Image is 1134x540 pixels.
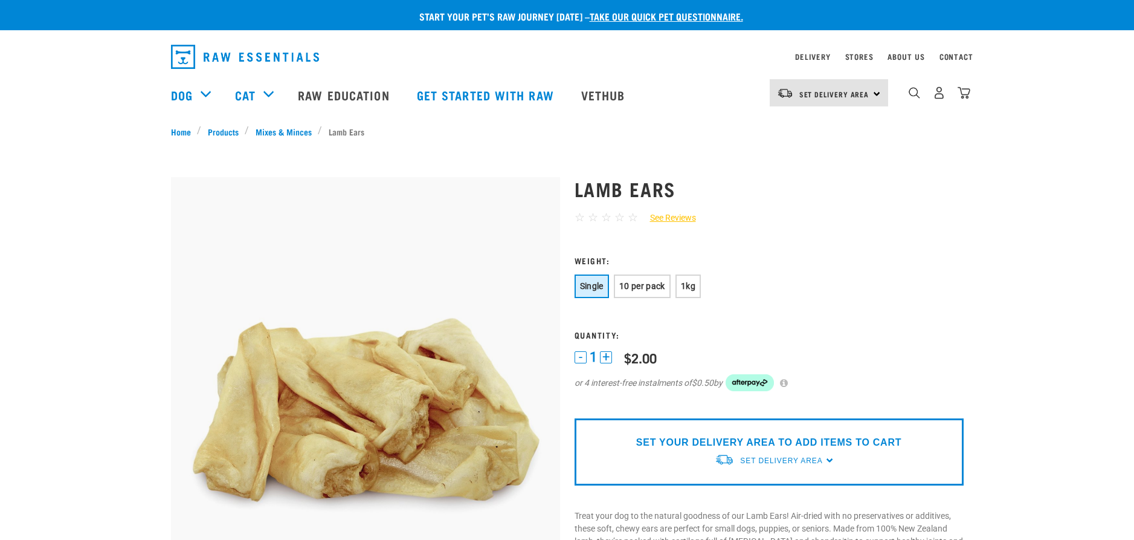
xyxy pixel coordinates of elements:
h1: Lamb Ears [575,178,964,200]
a: Mixes & Minces [249,125,318,138]
span: ☆ [588,210,598,224]
a: Stores [845,54,874,59]
img: van-moving.png [715,454,734,466]
a: Delivery [795,54,830,59]
nav: dropdown navigation [161,40,973,74]
span: ☆ [628,210,638,224]
a: Dog [171,86,193,104]
h3: Weight: [575,256,964,265]
a: Products [201,125,245,138]
a: take our quick pet questionnaire. [590,13,743,19]
a: About Us [888,54,924,59]
span: ☆ [601,210,611,224]
button: 1kg [675,275,701,298]
span: Single [580,281,604,291]
div: or 4 interest-free instalments of by [575,374,964,391]
img: van-moving.png [777,88,793,99]
h3: Quantity: [575,330,964,339]
nav: breadcrumbs [171,125,964,138]
button: + [600,351,612,363]
button: 10 per pack [614,275,671,298]
span: 1 [590,351,597,363]
a: Contact [939,54,973,59]
span: Set Delivery Area [740,457,822,465]
span: $0.50 [692,377,714,389]
a: Cat [235,86,256,104]
span: Set Delivery Area [799,92,869,96]
p: SET YOUR DELIVERY AREA TO ADD ITEMS TO CART [636,435,901,450]
div: $2.00 [624,350,657,365]
span: ☆ [575,210,585,224]
a: See Reviews [638,212,696,224]
img: home-icon@2x.png [958,86,970,99]
a: Vethub [569,71,640,119]
img: Afterpay [726,374,774,391]
a: Home [171,125,198,138]
a: Raw Education [286,71,404,119]
span: 1kg [681,281,695,291]
img: Raw Essentials Logo [171,45,319,69]
img: user.png [933,86,946,99]
span: 10 per pack [619,281,665,291]
img: home-icon-1@2x.png [909,87,920,99]
button: Single [575,275,609,298]
button: - [575,351,587,363]
span: ☆ [614,210,625,224]
a: Get started with Raw [405,71,569,119]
